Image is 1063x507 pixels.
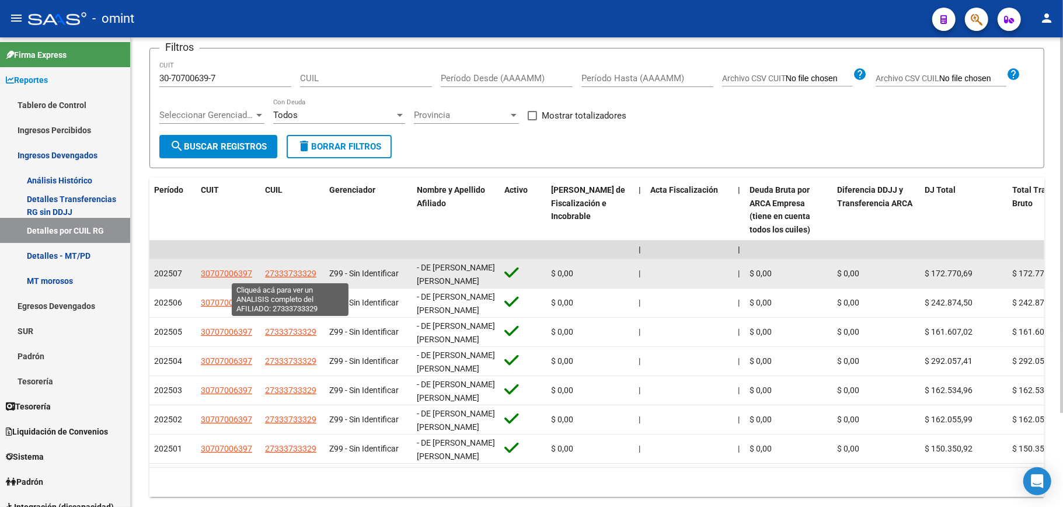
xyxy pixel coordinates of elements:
span: | [738,356,740,366]
span: $ 0,00 [551,415,573,424]
span: - DE [PERSON_NAME] [PERSON_NAME] [417,409,495,432]
span: 27333733329 [265,269,316,278]
span: 202504 [154,356,182,366]
span: 30707006397 [201,327,252,336]
span: 30707006397 [201,444,252,453]
span: 27333733329 [265,386,316,395]
span: $ 0,00 [837,327,859,336]
button: Buscar Registros [159,135,277,158]
span: 30707006397 [201,386,252,395]
span: $ 162.055,99 [1012,415,1060,424]
span: 202502 [154,415,182,424]
span: CUIL [265,185,283,195]
span: Liquidación de Convenios [6,425,108,438]
span: Sistema [6,450,44,463]
span: Seleccionar Gerenciador [159,110,254,120]
span: $ 0,00 [837,415,859,424]
span: $ 0,00 [551,356,573,366]
span: 202501 [154,444,182,453]
span: 30707006397 [201,356,252,366]
span: $ 162.534,96 [1012,386,1060,395]
datatable-header-cell: DJ Total [920,178,1008,242]
span: 27333733329 [265,444,316,453]
span: Z99 - Sin Identificar [329,269,399,278]
span: Z99 - Sin Identificar [329,386,399,395]
mat-icon: help [853,67,867,81]
span: Firma Express [6,48,67,61]
input: Archivo CSV CUIL [939,74,1006,84]
span: Borrar Filtros [297,141,381,152]
span: $ 172.770,69 [1012,269,1060,278]
span: | [738,269,740,278]
span: Mostrar totalizadores [542,109,626,123]
span: 202507 [154,269,182,278]
span: | [738,298,740,307]
span: Deuda Bruta por ARCA Empresa (tiene en cuenta todos los cuiles) [750,185,810,234]
mat-icon: search [170,139,184,153]
span: $ 0,00 [837,386,859,395]
span: $ 0,00 [750,298,772,307]
span: Z99 - Sin Identificar [329,298,399,307]
span: $ 150.350,92 [925,444,973,453]
span: 27333733329 [265,415,316,424]
div: Open Intercom Messenger [1023,467,1051,495]
datatable-header-cell: CUIL [260,178,325,242]
span: Acta Fiscalización [650,185,718,195]
span: Padrón [6,475,43,488]
datatable-header-cell: Gerenciador [325,178,412,242]
span: CUIT [201,185,219,195]
span: $ 0,00 [837,356,859,366]
datatable-header-cell: Período [149,178,196,242]
span: Diferencia DDJJ y Transferencia ARCA [837,185,912,208]
span: $ 161.607,02 [925,327,973,336]
span: DJ Total [925,185,956,195]
span: $ 292.057,41 [925,356,973,366]
span: - DE [PERSON_NAME] [PERSON_NAME] [417,321,495,344]
span: - DE [PERSON_NAME] [PERSON_NAME] [417,350,495,373]
span: | [639,415,640,424]
datatable-header-cell: | [634,178,646,242]
span: | [639,327,640,336]
span: $ 0,00 [837,298,859,307]
span: 27333733329 [265,327,316,336]
h3: Filtros [159,39,200,55]
datatable-header-cell: Acta Fiscalización [646,178,733,242]
span: - DE [PERSON_NAME] [PERSON_NAME] [417,263,495,286]
input: Archivo CSV CUIT [786,74,853,84]
span: Z99 - Sin Identificar [329,327,399,336]
datatable-header-cell: Activo [500,178,546,242]
datatable-header-cell: Nombre y Apellido Afiliado [412,178,500,242]
span: - omint [92,6,134,32]
span: Activo [504,185,528,195]
span: $ 0,00 [750,415,772,424]
span: $ 172.770,69 [925,269,973,278]
span: $ 0,00 [750,269,772,278]
span: - DE [PERSON_NAME] [PERSON_NAME] [417,380,495,402]
span: $ 0,00 [551,298,573,307]
span: | [738,415,740,424]
span: 202506 [154,298,182,307]
span: $ 0,00 [551,269,573,278]
mat-icon: delete [297,139,311,153]
span: Z99 - Sin Identificar [329,356,399,366]
span: | [738,386,740,395]
span: Período [154,185,183,195]
span: Z99 - Sin Identificar [329,444,399,453]
span: 30707006397 [201,269,252,278]
span: Z99 - Sin Identificar [329,415,399,424]
span: | [738,245,740,254]
span: $ 0,00 [551,444,573,453]
span: | [639,356,640,366]
span: | [639,245,641,254]
span: [PERSON_NAME] de Fiscalización e Incobrable [551,185,625,221]
span: Archivo CSV CUIL [876,74,939,83]
span: - DE [PERSON_NAME] [PERSON_NAME] [417,438,495,461]
mat-icon: menu [9,11,23,25]
span: $ 242.874,50 [925,298,973,307]
span: Reportes [6,74,48,86]
span: Archivo CSV CUIT [722,74,786,83]
span: 202505 [154,327,182,336]
span: 202503 [154,386,182,395]
span: | [738,327,740,336]
span: $ 0,00 [837,444,859,453]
